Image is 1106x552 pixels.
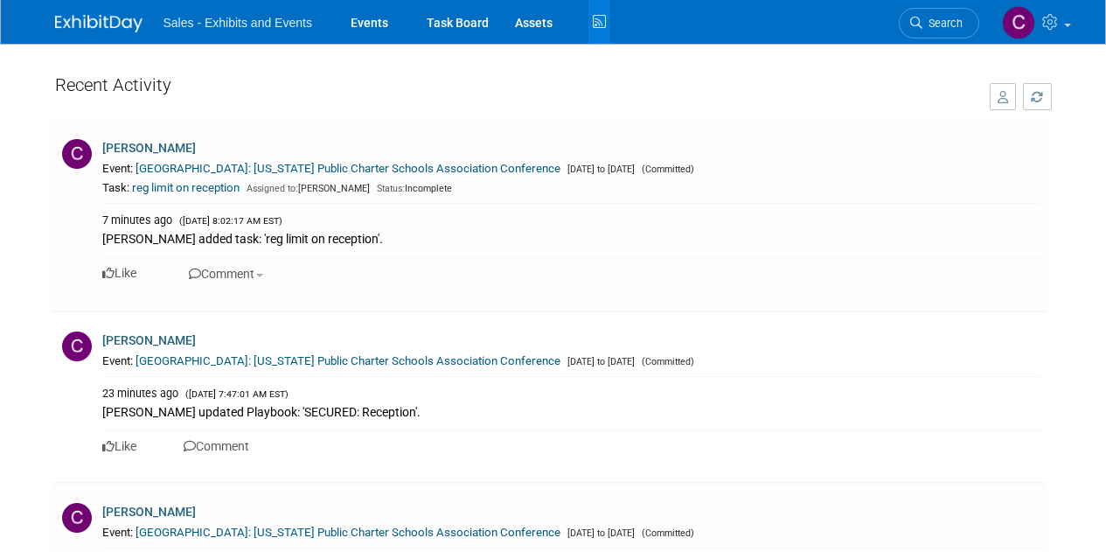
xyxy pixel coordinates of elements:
[55,15,143,32] img: ExhibitDay
[55,66,972,112] div: Recent Activity
[922,17,963,30] span: Search
[637,164,694,175] span: (Committed)
[132,181,240,194] a: reg limit on reception
[102,181,129,194] span: Task:
[102,333,196,347] a: [PERSON_NAME]
[184,439,249,453] a: Comment
[563,356,635,367] span: [DATE] to [DATE]
[372,183,452,194] span: Incomplete
[136,354,560,367] a: [GEOGRAPHIC_DATA]: [US_STATE] Public Charter Schools Association Conference
[136,526,560,539] a: [GEOGRAPHIC_DATA]: [US_STATE] Public Charter Schools Association Conference
[136,162,560,175] a: [GEOGRAPHIC_DATA]: [US_STATE] Public Charter Schools Association Conference
[184,264,268,283] button: Comment
[102,354,133,367] span: Event:
[377,183,405,194] span: Status:
[62,503,92,533] img: C.jpg
[102,141,196,155] a: [PERSON_NAME]
[102,213,172,227] span: 7 minutes ago
[163,16,312,30] span: Sales - Exhibits and Events
[1002,6,1035,39] img: Christine Lurz
[637,528,694,539] span: (Committed)
[102,439,136,453] a: Like
[102,402,1040,421] div: [PERSON_NAME] updated Playbook: 'SECURED: Reception'.
[563,528,635,539] span: [DATE] to [DATE]
[181,388,289,400] span: ([DATE] 7:47:01 AM EST)
[102,505,196,519] a: [PERSON_NAME]
[62,139,92,169] img: C.jpg
[102,228,1040,248] div: [PERSON_NAME] added task: 'reg limit on reception'.
[563,164,635,175] span: [DATE] to [DATE]
[102,387,178,400] span: 23 minutes ago
[102,526,133,539] span: Event:
[637,356,694,367] span: (Committed)
[899,8,979,38] a: Search
[175,215,282,227] span: ([DATE] 8:02:17 AM EST)
[247,183,298,194] span: Assigned to:
[102,162,133,175] span: Event:
[62,332,92,361] img: C.jpg
[242,183,370,194] span: [PERSON_NAME]
[102,266,136,280] a: Like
